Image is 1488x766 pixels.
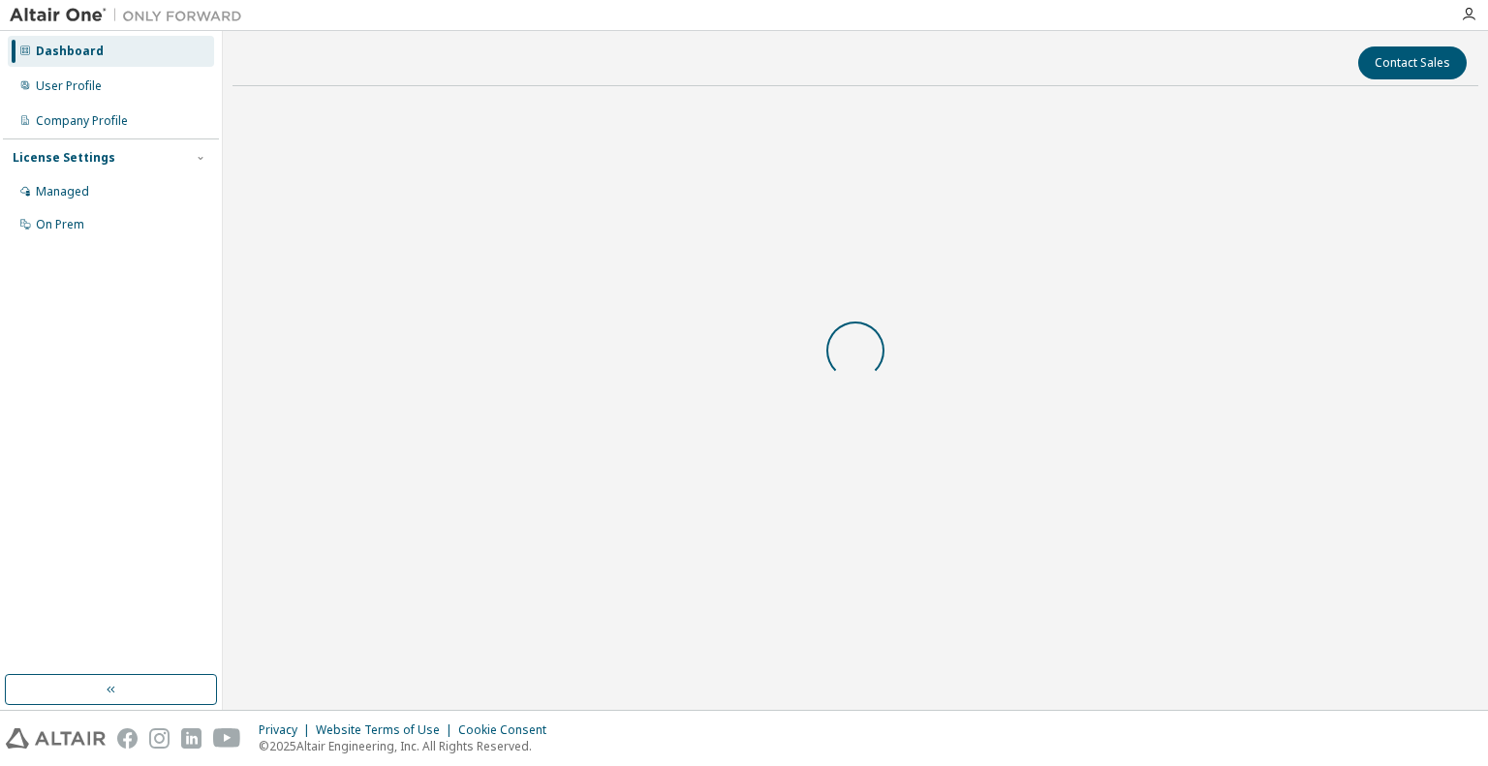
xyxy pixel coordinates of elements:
img: instagram.svg [149,728,170,749]
div: Website Terms of Use [316,722,458,738]
img: facebook.svg [117,728,138,749]
div: Dashboard [36,44,104,59]
div: License Settings [13,150,115,166]
div: Company Profile [36,113,128,129]
img: linkedin.svg [181,728,201,749]
button: Contact Sales [1358,46,1467,79]
div: Privacy [259,722,316,738]
img: Altair One [10,6,252,25]
div: Cookie Consent [458,722,558,738]
div: User Profile [36,78,102,94]
div: On Prem [36,217,84,232]
p: © 2025 Altair Engineering, Inc. All Rights Reserved. [259,738,558,754]
img: youtube.svg [213,728,241,749]
img: altair_logo.svg [6,728,106,749]
div: Managed [36,184,89,199]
